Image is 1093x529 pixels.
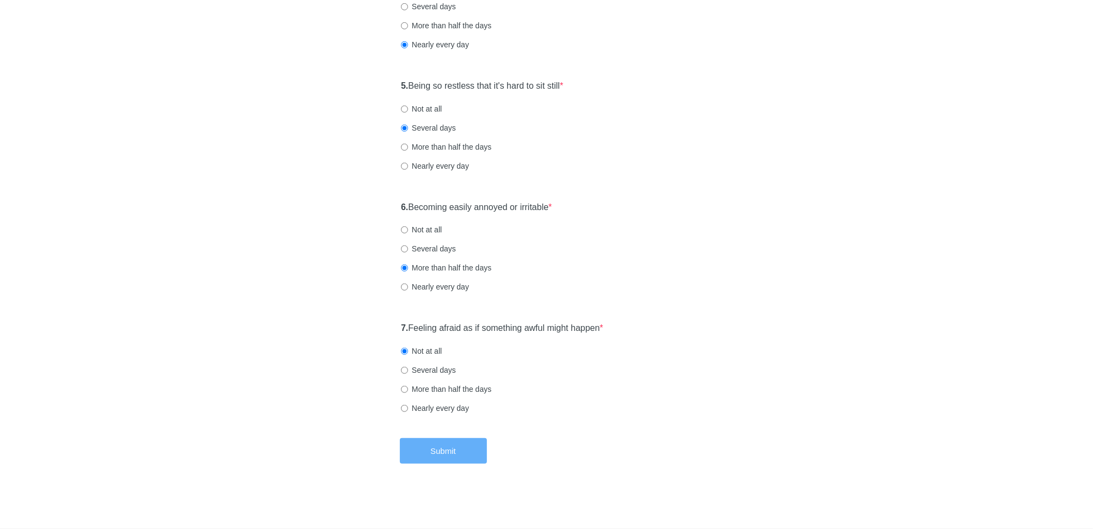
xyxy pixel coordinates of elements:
strong: 7. [401,323,408,333]
input: Several days [401,245,408,253]
label: Several days [401,365,456,376]
input: Nearly every day [401,405,408,412]
input: Several days [401,367,408,374]
strong: 6. [401,202,408,212]
label: Being so restless that it's hard to sit still [401,80,563,93]
label: Nearly every day [401,281,469,292]
label: More than half the days [401,142,491,152]
label: Nearly every day [401,161,469,171]
strong: 5. [401,81,408,90]
input: Not at all [401,226,408,233]
label: Several days [401,1,456,12]
label: Several days [401,122,456,133]
label: Not at all [401,224,442,235]
label: Becoming easily annoyed or irritable [401,201,552,214]
input: More than half the days [401,144,408,151]
input: Nearly every day [401,41,408,48]
label: Nearly every day [401,39,469,50]
input: Nearly every day [401,284,408,291]
input: Not at all [401,348,408,355]
input: Several days [401,3,408,10]
input: Nearly every day [401,163,408,170]
button: Submit [400,438,487,464]
input: More than half the days [401,264,408,272]
input: Several days [401,125,408,132]
input: More than half the days [401,386,408,393]
input: Not at all [401,106,408,113]
label: More than half the days [401,20,491,31]
label: Not at all [401,103,442,114]
label: Not at all [401,346,442,356]
input: More than half the days [401,22,408,29]
label: More than half the days [401,262,491,273]
label: Feeling afraid as if something awful might happen [401,322,603,335]
label: Several days [401,243,456,254]
label: More than half the days [401,384,491,395]
label: Nearly every day [401,403,469,414]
